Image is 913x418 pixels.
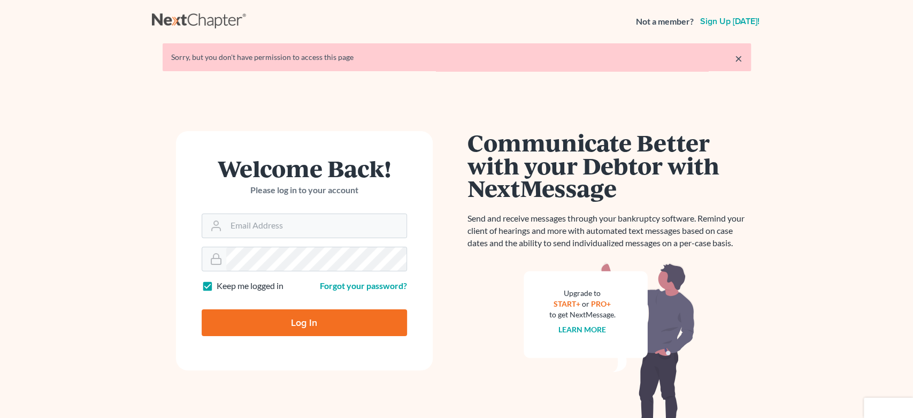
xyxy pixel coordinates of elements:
a: × [735,52,742,65]
a: START+ [554,299,580,308]
div: Upgrade to [549,288,616,299]
div: to get NextMessage. [549,309,616,320]
h1: Welcome Back! [202,157,407,180]
a: Sign up [DATE]! [698,17,762,26]
p: Send and receive messages through your bankruptcy software. Remind your client of hearings and mo... [467,212,751,249]
a: Forgot your password? [320,280,407,291]
input: Log In [202,309,407,336]
a: PRO+ [591,299,611,308]
input: Email Address [226,214,406,238]
h1: Communicate Better with your Debtor with NextMessage [467,131,751,200]
strong: Not a member? [636,16,694,28]
div: Sorry, but you don't have permission to access this page [171,52,742,63]
div: TrustedSite Certified [864,398,913,418]
label: Keep me logged in [217,280,283,292]
span: or [582,299,589,308]
p: Please log in to your account [202,184,407,196]
a: Learn more [558,325,606,334]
